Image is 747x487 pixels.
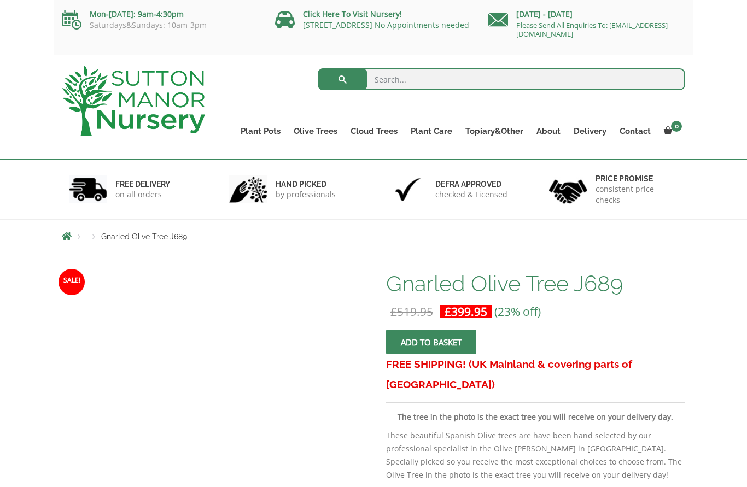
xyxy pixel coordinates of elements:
[101,232,187,241] span: Gnarled Olive Tree J689
[613,124,657,139] a: Contact
[276,189,336,200] p: by professionals
[530,124,567,139] a: About
[596,184,679,206] p: consistent price checks
[386,429,685,482] p: These beautiful Spanish Olive trees are have been hand selected by our professional specialist in...
[404,124,459,139] a: Plant Care
[386,272,685,295] h1: Gnarled Olive Tree J689
[445,304,487,319] bdi: 399.95
[398,412,673,422] strong: The tree in the photo is the exact tree you will receive on your delivery day.
[287,124,344,139] a: Olive Trees
[459,124,530,139] a: Topiary&Other
[303,20,469,30] a: [STREET_ADDRESS] No Appointments needed
[59,269,85,295] span: Sale!
[115,189,170,200] p: on all orders
[516,20,668,39] a: Please Send All Enquiries To: [EMAIL_ADDRESS][DOMAIN_NAME]
[445,304,451,319] span: £
[62,8,259,21] p: Mon-[DATE]: 9am-4:30pm
[671,121,682,132] span: 0
[386,354,685,395] h3: FREE SHIPPING! (UK Mainland & covering parts of [GEOGRAPHIC_DATA])
[596,174,679,184] h6: Price promise
[62,66,205,136] img: logo
[62,232,685,240] nav: Breadcrumbs
[389,175,427,203] img: 3.jpg
[390,304,433,319] bdi: 519.95
[303,9,402,19] a: Click Here To Visit Nursery!
[488,8,685,21] p: [DATE] - [DATE]
[435,189,507,200] p: checked & Licensed
[115,179,170,189] h6: FREE DELIVERY
[69,175,107,203] img: 1.jpg
[62,21,259,30] p: Saturdays&Sundays: 10am-3pm
[494,304,541,319] span: (23% off)
[234,124,287,139] a: Plant Pots
[549,173,587,206] img: 4.jpg
[567,124,613,139] a: Delivery
[229,175,267,203] img: 2.jpg
[318,68,686,90] input: Search...
[276,179,336,189] h6: hand picked
[435,179,507,189] h6: Defra approved
[344,124,404,139] a: Cloud Trees
[657,124,685,139] a: 0
[386,330,476,354] button: Add to basket
[390,304,397,319] span: £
